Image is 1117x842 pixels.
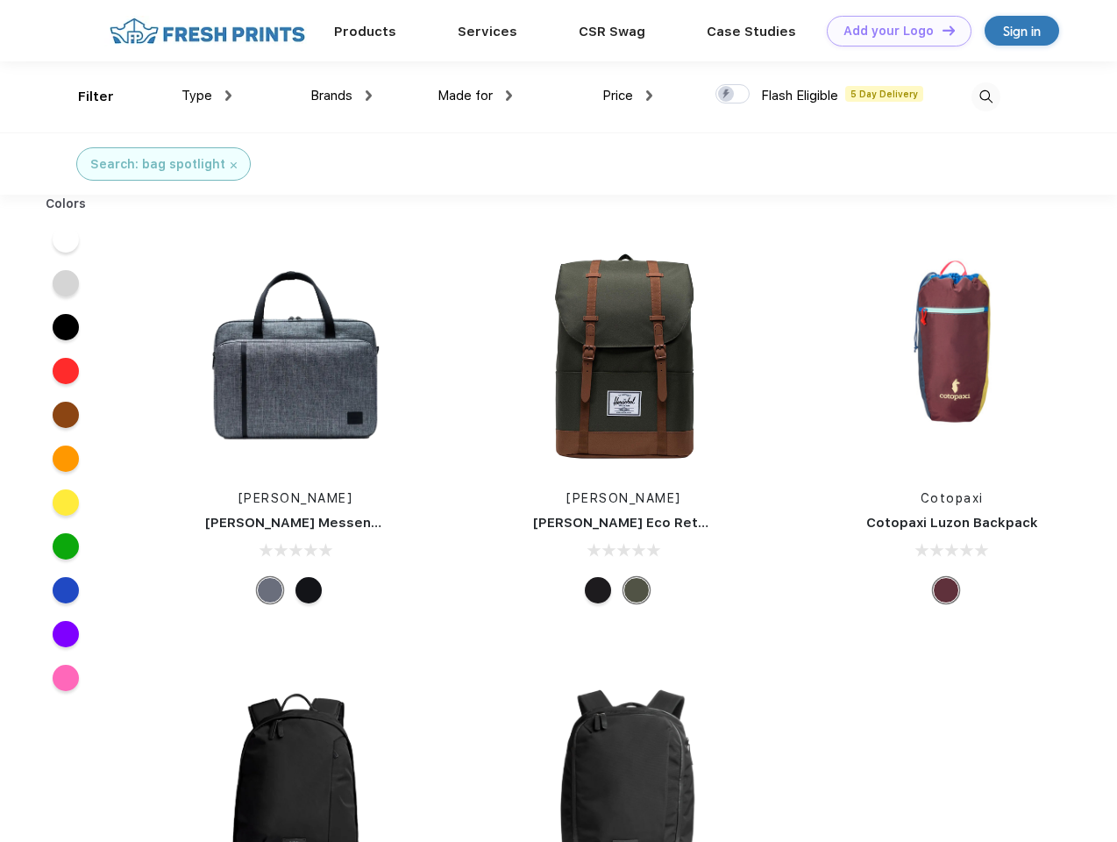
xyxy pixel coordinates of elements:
[921,491,984,505] a: Cotopaxi
[623,577,650,603] div: Forest
[181,88,212,103] span: Type
[90,155,225,174] div: Search: bag spotlight
[866,515,1038,531] a: Cotopaxi Luzon Backpack
[602,88,633,103] span: Price
[933,577,959,603] div: Surprise
[646,90,652,101] img: dropdown.png
[585,577,611,603] div: Black
[438,88,493,103] span: Made for
[205,515,395,531] a: [PERSON_NAME] Messenger
[836,239,1069,472] img: func=resize&h=266
[366,90,372,101] img: dropdown.png
[971,82,1000,111] img: desktop_search.svg
[507,239,740,472] img: func=resize&h=266
[295,577,322,603] div: Black
[761,88,838,103] span: Flash Eligible
[257,577,283,603] div: Raven Crosshatch
[78,87,114,107] div: Filter
[104,16,310,46] img: fo%20logo%202.webp
[225,90,231,101] img: dropdown.png
[334,24,396,39] a: Products
[1003,21,1041,41] div: Sign in
[985,16,1059,46] a: Sign in
[32,195,100,213] div: Colors
[310,88,352,103] span: Brands
[238,491,353,505] a: [PERSON_NAME]
[566,491,681,505] a: [PERSON_NAME]
[533,515,892,531] a: [PERSON_NAME] Eco Retreat 15" Computer Backpack
[843,24,934,39] div: Add your Logo
[179,239,412,472] img: func=resize&h=266
[506,90,512,101] img: dropdown.png
[231,162,237,168] img: filter_cancel.svg
[943,25,955,35] img: DT
[845,86,923,102] span: 5 Day Delivery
